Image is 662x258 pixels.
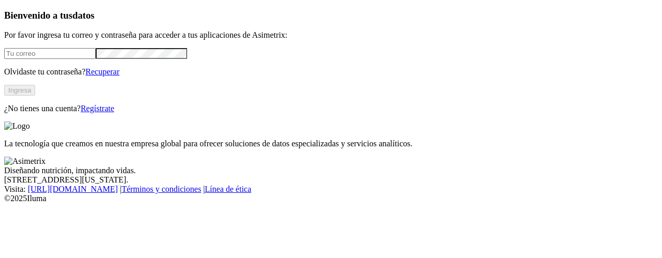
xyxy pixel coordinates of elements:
p: Olvidaste tu contraseña? [4,67,658,77]
p: La tecnología que creamos en nuestra empresa global para ofrecer soluciones de datos especializad... [4,139,658,148]
div: [STREET_ADDRESS][US_STATE]. [4,175,658,185]
button: Ingresa [4,85,35,96]
a: [URL][DOMAIN_NAME] [28,185,118,193]
p: ¿No tienes una cuenta? [4,104,658,113]
a: Términos y condiciones [122,185,201,193]
a: Recuperar [85,67,119,76]
a: Línea de ética [205,185,251,193]
a: Regístrate [81,104,114,113]
img: Asimetrix [4,157,46,166]
h3: Bienvenido a tus [4,10,658,21]
input: Tu correo [4,48,96,59]
span: datos [72,10,95,21]
div: Visita : | | [4,185,658,194]
div: Diseñando nutrición, impactando vidas. [4,166,658,175]
p: Por favor ingresa tu correo y contraseña para acceder a tus aplicaciones de Asimetrix: [4,31,658,40]
div: © 2025 Iluma [4,194,658,203]
img: Logo [4,122,30,131]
